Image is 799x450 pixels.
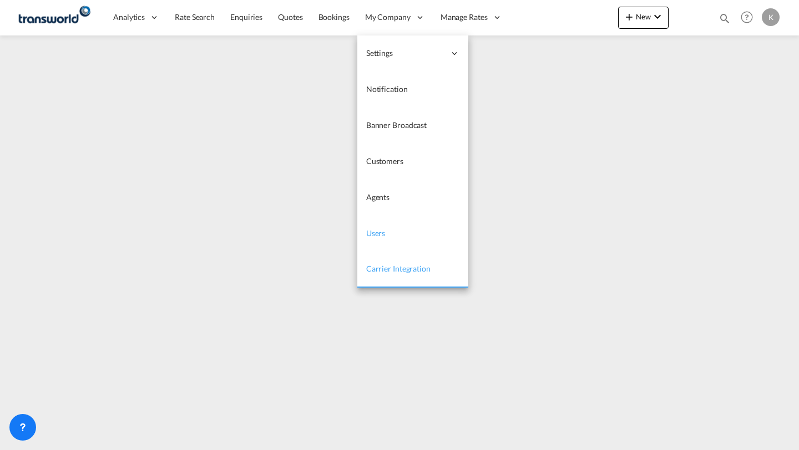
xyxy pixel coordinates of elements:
[365,12,411,23] span: My Company
[651,10,664,23] md-icon: icon-chevron-down
[366,84,408,94] span: Notification
[366,228,386,238] span: Users
[623,10,636,23] md-icon: icon-plus 400-fg
[366,192,390,202] span: Agents
[719,12,731,24] md-icon: icon-magnify
[366,264,431,273] span: Carrier Integration
[357,35,468,71] div: Settings
[623,12,664,21] span: New
[357,180,468,216] a: Agents
[357,71,468,108] a: Notification
[357,252,468,288] a: Carrier Integration
[175,12,215,22] span: Rate Search
[719,12,731,29] div: icon-magnify
[762,8,780,26] div: K
[618,7,669,29] button: icon-plus 400-fgNewicon-chevron-down
[357,108,468,144] a: Banner Broadcast
[113,12,145,23] span: Analytics
[366,120,427,130] span: Banner Broadcast
[737,8,762,28] div: Help
[357,144,468,180] a: Customers
[366,48,445,59] span: Settings
[737,8,756,27] span: Help
[278,12,302,22] span: Quotes
[17,5,92,30] img: 58db03806dec11f087a70fd37d23a362.png
[318,12,350,22] span: Bookings
[441,12,488,23] span: Manage Rates
[357,216,468,252] a: Users
[366,156,403,166] span: Customers
[230,12,262,22] span: Enquiries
